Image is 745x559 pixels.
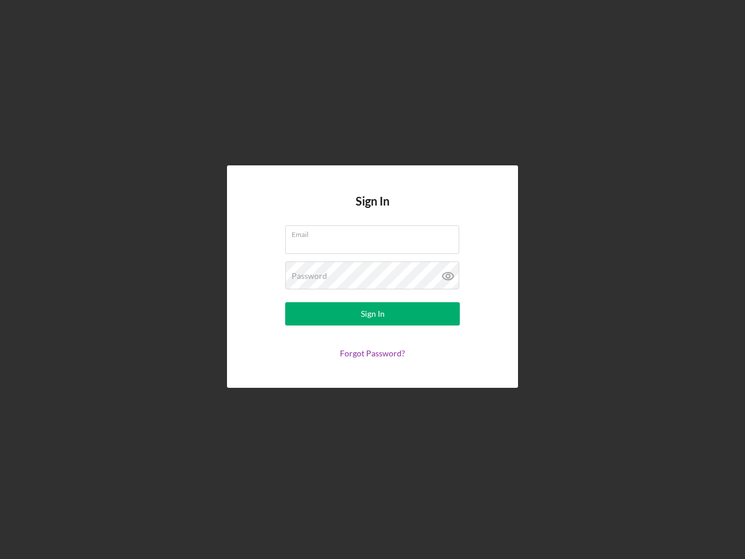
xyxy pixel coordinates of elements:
label: Email [292,226,459,239]
div: Sign In [361,302,385,326]
h4: Sign In [356,194,389,225]
a: Forgot Password? [340,348,405,358]
button: Sign In [285,302,460,326]
label: Password [292,271,327,281]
